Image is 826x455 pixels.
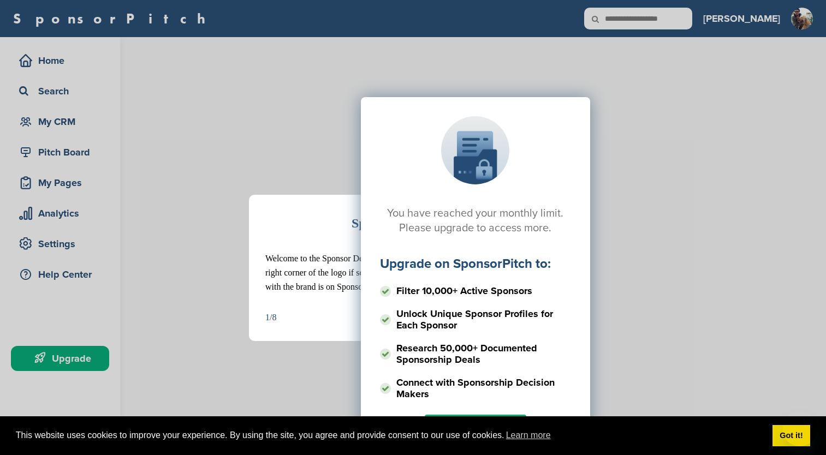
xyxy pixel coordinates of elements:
li: Unlock Unique Sponsor Profiles for Each Sponsor [380,304,571,335]
label: Upgrade on SponsorPitch to: [380,256,551,272]
span: This website uses cookies to improve your experience. By using the site, you agree and provide co... [16,427,764,444]
li: Research 50,000+ Documented Sponsorship Deals [380,339,571,369]
a: dismiss cookie message [772,425,810,447]
li: Connect with Sponsorship Decision Makers [380,373,571,404]
iframe: Button to launch messaging window [782,411,817,446]
a: Upgrade Now [425,415,526,444]
li: Filter 10,000+ Active Sponsors [380,282,571,301]
h2: You have reached your monthly limit. Please upgrade to access more. [380,206,571,236]
a: learn more about cookies [504,427,552,444]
